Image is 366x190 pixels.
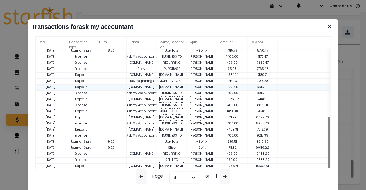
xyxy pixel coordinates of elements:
div: Memo/Description [157,37,187,49]
p: Page [149,169,167,184]
p: [PERSON_NAME] Fargo Checking [187,91,217,100]
p: Ask My Accountant [127,91,157,95]
p: [DATE] [36,151,66,156]
p: [DOMAIN_NAME] [127,151,157,156]
p: [PERSON_NAME] Fargo Checking [187,66,217,76]
p: [DOMAIN_NAME] [127,127,157,132]
p: BUSINESS TO BUSINESS ACH Kickfin Inc [MEDICAL_DATA] XXXXXXXX0555549 Cucina%20Trattoria Bel [157,121,187,153]
p: [DATE] [36,79,66,83]
p: PURCHASE AUTHORIZED ON 09/01 Ebay Commerce Inc. [GEOGRAPHIC_DATA] PXXXXXXXX2693775 CARD 9278 [157,66,187,103]
div: Num [96,37,127,49]
p: Expense [66,66,96,71]
p: 7136.28 [248,79,278,83]
p: [DOMAIN_NAME] [DOMAIN_NAME] ST-B7Y6B1F7V3N3 BELLA CUCINA TRATTORIA [157,115,187,138]
p: Expense [66,158,96,162]
p: [DATE] [36,145,66,150]
p: Expense [66,121,96,126]
p: [PERSON_NAME] Fargo Checking [187,60,217,70]
p: [PERSON_NAME] Fargo Checking [187,127,217,136]
p: Expense [66,133,96,138]
p: 8888.11 [248,103,278,107]
p: -255.71 [217,164,248,168]
p: [DATE] [36,127,66,132]
p: Deposit [66,73,96,77]
div: Transaction Type [66,37,96,49]
p: Ask My Accountant [127,103,157,107]
p: [DOMAIN_NAME] [DOMAIN_NAME] ST-J7M0Z6Z0R8K9 BELLA CUCINA TRATTORIA [157,73,187,95]
p: Expense [66,103,96,107]
p: -1850.00 [217,109,248,114]
p: [PERSON_NAME] Fargo Checking [187,133,217,142]
p: UberEats [157,139,187,144]
p: Ask My Accountant [127,109,157,114]
p: 7180.71 [248,73,278,77]
p: Expense [66,54,96,59]
p: BUSINESS TO BUSINESS ACH Kickfin Inc [MEDICAL_DATA] XXXXXXXX0555549 Cucina%20Trattoria Bel [157,54,187,86]
p: 150.00 [217,158,248,162]
p: 7038.11 [248,109,278,114]
button: Close [325,22,335,32]
p: [DATE] [36,139,66,144]
p: Deposit [66,109,96,114]
p: Expense [66,60,96,65]
p: -584.74 [217,73,248,77]
p: -Split- [187,48,217,53]
p: 8015.03 [248,91,278,95]
p: 9.20 [96,145,127,150]
p: Deposit [66,85,96,89]
p: [DOMAIN_NAME] [127,115,157,120]
p: Journal Entry [66,48,96,53]
p: Expense [66,91,96,95]
h2: Transactions for ask my accountant [32,23,328,30]
p: [PERSON_NAME] Fargo Checking [187,73,217,82]
p: [DOMAIN_NAME] [DOMAIN_NAME] ST-V3T5G7R5F2N4 BELLA CUCINA TRATTORIA [157,164,187,186]
p: 10638.22 [248,158,278,162]
p: Deposit [66,97,96,101]
p: [DATE] [36,91,66,95]
p: Deposit [66,115,96,120]
p: 9989.22 [248,145,278,150]
p: ZELLE TO [PERSON_NAME] ON 10/03 REF # WFCT0ZBXG4KT [157,158,187,176]
p: Ask My Accountant [127,121,157,126]
p: 7488.11 [248,97,278,101]
p: Deposit [66,79,96,83]
p: 7170.47 [248,54,278,59]
p: [PERSON_NAME] Fargo Checking [187,115,217,124]
p: 178.32 [217,145,248,150]
p: Journal Entry [66,139,96,144]
p: 5770.47 [248,48,278,53]
div: Amount [217,37,248,49]
p: [DATE] [36,54,66,59]
p: [DOMAIN_NAME] [127,85,157,89]
p: 7813.39 [248,127,278,132]
p: New Beginnings Title Company, LLC [127,79,157,88]
p: 597.51 [217,139,248,144]
p: 1400.00 [217,133,248,138]
p: [DATE] [36,60,66,65]
p: [DATE] [36,66,66,71]
p: RECURRING PAYMENT AUTHORIZED ON 08/30 [DOMAIN_NAME] [DOMAIN_NAME] CA SXXXXXXXX4758521 CARD 9278 [157,60,187,101]
p: 1400.00 [217,54,248,59]
div: Balance [248,37,278,49]
p: Expense [66,151,96,156]
p: 9213.39 [248,133,278,138]
p: 9.20 [96,139,127,144]
p: 10382.51 [248,164,278,168]
p: 8.20 [96,48,127,53]
p: BUSINESS TO BUSINESS ACH Kickfin Inc [MEDICAL_DATA] XXXXXXXX0555549 Cucina%20Trattoria Bel [157,91,187,123]
p: Deposit [66,164,96,168]
p: 499.00 [217,60,248,65]
p: 499.00 [217,151,248,156]
div: Name [127,37,157,49]
p: BUSINESS TO BUSINESS ACH Kickfin Inc [MEDICAL_DATA] XXXXXXXX0555549 Cucina%20Trattoria Bel [157,133,187,165]
p: [PERSON_NAME] Fargo Checking [187,85,217,94]
p: 1400.00 [217,121,248,126]
p: 9810.90 [248,139,278,144]
p: [DATE] [36,121,66,126]
p: [PERSON_NAME] Fargo Checking [187,121,217,130]
p: of [202,169,214,184]
p: [DATE] [36,48,66,53]
div: Date [36,37,66,49]
p: 1400.00 [217,103,248,107]
p: 1 [216,173,217,184]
